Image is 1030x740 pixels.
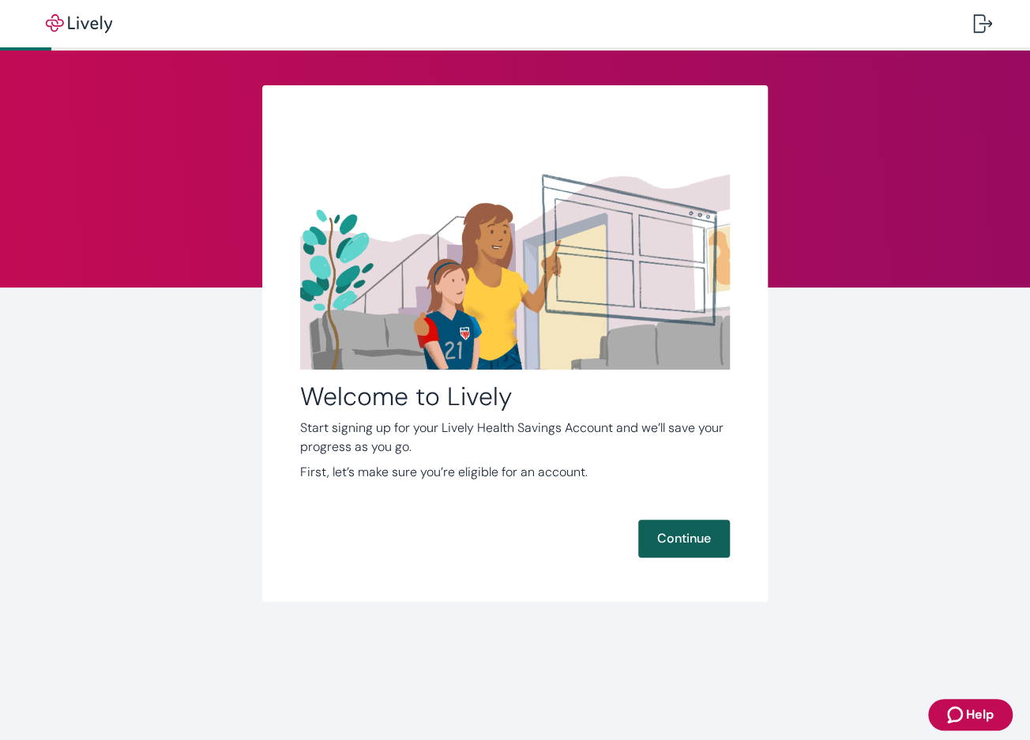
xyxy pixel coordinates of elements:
[638,520,730,558] button: Continue
[947,705,966,724] svg: Zendesk support icon
[300,419,730,456] p: Start signing up for your Lively Health Savings Account and we’ll save your progress as you go.
[35,14,123,33] img: Lively
[300,463,730,482] p: First, let’s make sure you’re eligible for an account.
[966,705,994,724] span: Help
[300,381,730,412] h2: Welcome to Lively
[928,699,1013,731] button: Zendesk support iconHelp
[960,5,1005,43] button: Log out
